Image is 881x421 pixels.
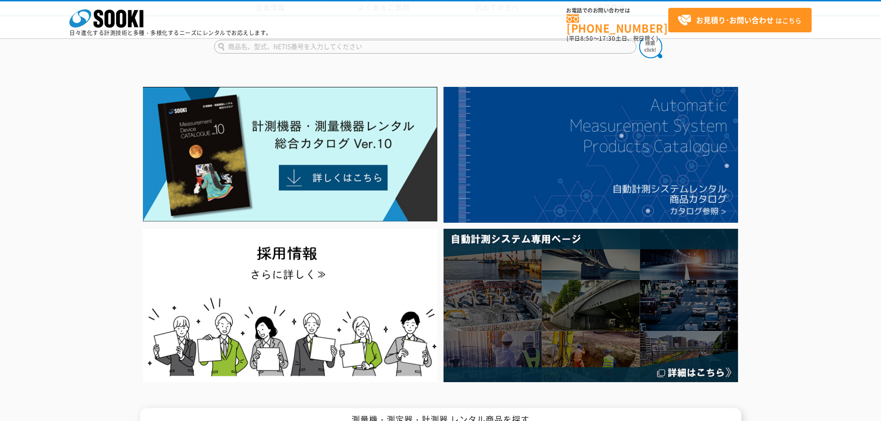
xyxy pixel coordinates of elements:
[696,14,774,25] strong: お見積り･お問い合わせ
[567,14,668,33] a: [PHONE_NUMBER]
[567,8,668,13] span: お電話でのお問い合わせは
[678,13,801,27] span: はこちら
[444,87,738,223] img: 自動計測システムカタログ
[69,30,272,36] p: 日々進化する計測技術と多種・多様化するニーズにレンタルでお応えします。
[143,229,437,382] img: SOOKI recruit
[214,40,636,54] input: 商品名、型式、NETIS番号を入力してください
[444,229,738,382] img: 自動計測システム専用ページ
[580,34,593,43] span: 8:50
[668,8,812,32] a: お見積り･お問い合わせはこちら
[599,34,616,43] span: 17:30
[143,87,437,222] img: Catalog Ver10
[639,35,662,58] img: btn_search.png
[567,34,658,43] span: (平日 ～ 土日、祝日除く)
